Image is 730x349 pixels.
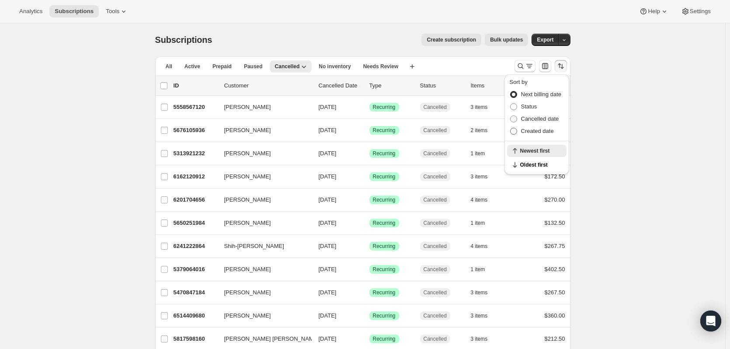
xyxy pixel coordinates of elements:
span: $212.50 [545,335,565,342]
span: 3 items [471,289,488,296]
span: Created date [521,128,554,134]
div: Open Intercom Messenger [700,311,721,332]
p: Cancelled Date [319,81,362,90]
span: [PERSON_NAME] [224,311,271,320]
span: [DATE] [319,220,337,226]
p: 5817598160 [174,335,217,343]
span: 3 items [471,173,488,180]
span: Recurring [373,104,396,111]
span: Recurring [373,150,396,157]
span: [PERSON_NAME] [224,103,271,112]
span: Cancelled [424,196,447,203]
p: 5313921232 [174,149,217,158]
span: Subscriptions [55,8,94,15]
p: 5676105936 [174,126,217,135]
div: 6514409680[PERSON_NAME][DATE]SuccessRecurringCancelled3 items$360.00 [174,310,565,322]
span: Cancelled [275,63,300,70]
span: Newest first [520,147,561,154]
span: Help [648,8,660,15]
span: $267.75 [545,243,565,249]
span: Cancelled [424,104,447,111]
span: Recurring [373,289,396,296]
p: 6201704656 [174,195,217,204]
span: Settings [690,8,711,15]
button: [PERSON_NAME] [219,100,306,114]
div: 6201704656[PERSON_NAME][DATE]SuccessRecurringCancelled4 items$270.00 [174,194,565,206]
span: Recurring [373,243,396,250]
button: Analytics [14,5,48,17]
span: Cancelled [424,335,447,342]
div: 5313921232[PERSON_NAME][DATE]SuccessRecurringCancelled1 item$225.00 [174,147,565,160]
span: [DATE] [319,196,337,203]
span: [PERSON_NAME] [224,126,271,135]
button: Sort the results [555,60,567,72]
span: Paused [244,63,263,70]
button: Oldest first [507,159,567,171]
button: 3 items [471,333,497,345]
span: Next billing date [521,91,562,98]
div: 6162120912[PERSON_NAME][DATE]SuccessRecurringCancelled3 items$172.50 [174,171,565,183]
button: Tools [101,5,133,17]
button: 1 item [471,147,495,160]
button: 3 items [471,286,497,299]
div: Items [471,81,514,90]
button: Shih-[PERSON_NAME] [219,239,306,253]
span: Recurring [373,173,396,180]
span: 3 items [471,312,488,319]
span: Active [184,63,200,70]
span: [PERSON_NAME] [224,149,271,158]
button: Bulk updates [485,34,528,46]
button: [PERSON_NAME] [219,147,306,161]
div: 5558567120[PERSON_NAME][DATE]SuccessRecurringCancelled3 items$222.50 [174,101,565,113]
span: $132.50 [545,220,565,226]
span: [DATE] [319,266,337,272]
span: Cancelled [424,243,447,250]
span: Cancelled date [521,115,559,122]
span: [PERSON_NAME] [224,219,271,227]
button: 1 item [471,217,495,229]
button: Help [634,5,674,17]
span: Status [521,103,537,110]
p: Status [420,81,464,90]
span: 3 items [471,104,488,111]
span: Cancelled [424,220,447,227]
span: All [166,63,172,70]
div: 6241222864Shih-[PERSON_NAME][DATE]SuccessRecurringCancelled4 items$267.75 [174,240,565,252]
button: 3 items [471,101,497,113]
button: Settings [676,5,716,17]
span: 1 item [471,266,485,273]
span: $270.00 [545,196,565,203]
button: Create new view [405,60,419,73]
button: Create subscription [421,34,481,46]
p: Customer [224,81,312,90]
span: [DATE] [319,104,337,110]
span: Recurring [373,127,396,134]
button: Export [532,34,559,46]
button: 3 items [471,310,497,322]
div: 5650251984[PERSON_NAME][DATE]SuccessRecurringCancelled1 item$132.50 [174,217,565,229]
span: 3 items [471,335,488,342]
span: Prepaid [212,63,232,70]
span: Cancelled [424,266,447,273]
span: Export [537,36,553,43]
button: [PERSON_NAME] [219,193,306,207]
button: [PERSON_NAME] [219,309,306,323]
span: Recurring [373,266,396,273]
span: $267.50 [545,289,565,296]
button: [PERSON_NAME] [219,262,306,276]
span: Shih-[PERSON_NAME] [224,242,284,251]
span: [PERSON_NAME] [224,288,271,297]
span: Sort by [510,79,528,85]
span: Oldest first [520,161,561,168]
span: [DATE] [319,150,337,157]
div: IDCustomerCancelled DateTypeStatusItemsTotal [174,81,565,90]
span: [DATE] [319,243,337,249]
div: 5676105936[PERSON_NAME][DATE]SuccessRecurringCancelled2 items$480.00 [174,124,565,136]
button: 4 items [471,194,497,206]
button: 1 item [471,263,495,276]
button: Newest first [507,145,567,157]
div: 5379064016[PERSON_NAME][DATE]SuccessRecurringCancelled1 item$402.50 [174,263,565,276]
div: Type [369,81,413,90]
span: Recurring [373,312,396,319]
span: [DATE] [319,289,337,296]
